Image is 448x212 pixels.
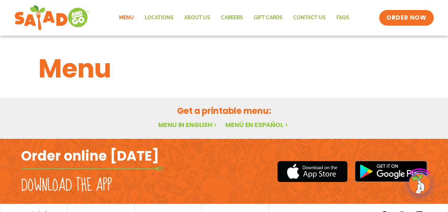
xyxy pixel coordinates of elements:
img: fork [21,167,164,171]
a: Menu [114,10,139,26]
nav: Menu [114,10,355,26]
a: Locations [139,10,179,26]
h2: Order online [DATE] [21,147,159,165]
a: Contact Us [288,10,331,26]
h2: Get a printable menu: [38,105,410,117]
a: ORDER NOW [379,10,433,26]
h1: Menu [38,49,410,88]
a: Menú en español [225,120,289,129]
img: appstore [277,160,347,183]
img: new-SAG-logo-768×292 [14,4,89,32]
a: Careers [216,10,248,26]
img: google_play [355,161,427,182]
span: ORDER NOW [386,14,426,22]
h2: Download the app [21,176,112,196]
a: GIFT CARDS [248,10,288,26]
a: FAQs [331,10,355,26]
a: Menu in English [158,120,218,129]
a: About Us [179,10,216,26]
